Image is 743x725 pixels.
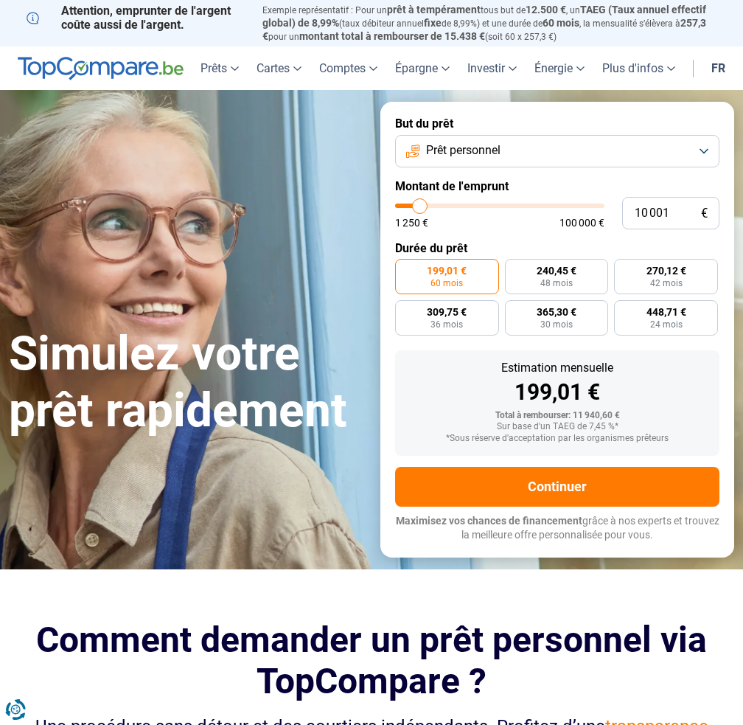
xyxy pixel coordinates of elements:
[427,307,467,317] span: 309,75 €
[395,514,719,543] p: grâce à nos experts et trouvez la meilleure offre personnalisée pour vous.
[262,17,706,42] span: 257,3 €
[702,46,734,90] a: fr
[537,307,576,317] span: 365,30 €
[248,46,310,90] a: Cartes
[387,4,481,15] span: prêt à tempérament
[395,179,719,193] label: Montant de l'emprunt
[407,411,708,421] div: Total à rembourser: 11 940,60 €
[646,266,686,276] span: 270,12 €
[458,46,526,90] a: Investir
[559,218,604,228] span: 100 000 €
[540,279,573,288] span: 48 mois
[701,207,708,220] span: €
[395,135,719,167] button: Prêt personnel
[310,46,386,90] a: Comptes
[192,46,248,90] a: Prêts
[537,266,576,276] span: 240,45 €
[646,307,686,317] span: 448,71 €
[540,320,573,329] span: 30 mois
[18,57,184,80] img: TopCompare
[386,46,458,90] a: Épargne
[650,320,683,329] span: 24 mois
[407,362,708,374] div: Estimation mensuelle
[407,422,708,432] div: Sur base d'un TAEG de 7,45 %*
[395,218,428,228] span: 1 250 €
[407,434,708,444] div: *Sous réserve d'acceptation par les organismes prêteurs
[430,320,463,329] span: 36 mois
[27,620,716,701] h2: Comment demander un prêt personnel via TopCompare ?
[395,117,719,131] label: But du prêt
[396,515,582,527] span: Maximisez vos chances de financement
[424,17,442,29] span: fixe
[9,326,363,440] h1: Simulez votre prêt rapidement
[543,17,579,29] span: 60 mois
[395,467,719,507] button: Continuer
[526,46,593,90] a: Énergie
[262,4,706,29] span: TAEG (Taux annuel effectif global) de 8,99%
[650,279,683,288] span: 42 mois
[27,4,245,32] p: Attention, emprunter de l'argent coûte aussi de l'argent.
[407,381,708,403] div: 199,01 €
[430,279,463,288] span: 60 mois
[426,142,500,159] span: Prêt personnel
[593,46,684,90] a: Plus d'infos
[262,4,716,43] p: Exemple représentatif : Pour un tous but de , un (taux débiteur annuel de 8,99%) et une durée de ...
[395,241,719,255] label: Durée du prêt
[427,266,467,276] span: 199,01 €
[526,4,566,15] span: 12.500 €
[299,30,485,42] span: montant total à rembourser de 15.438 €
